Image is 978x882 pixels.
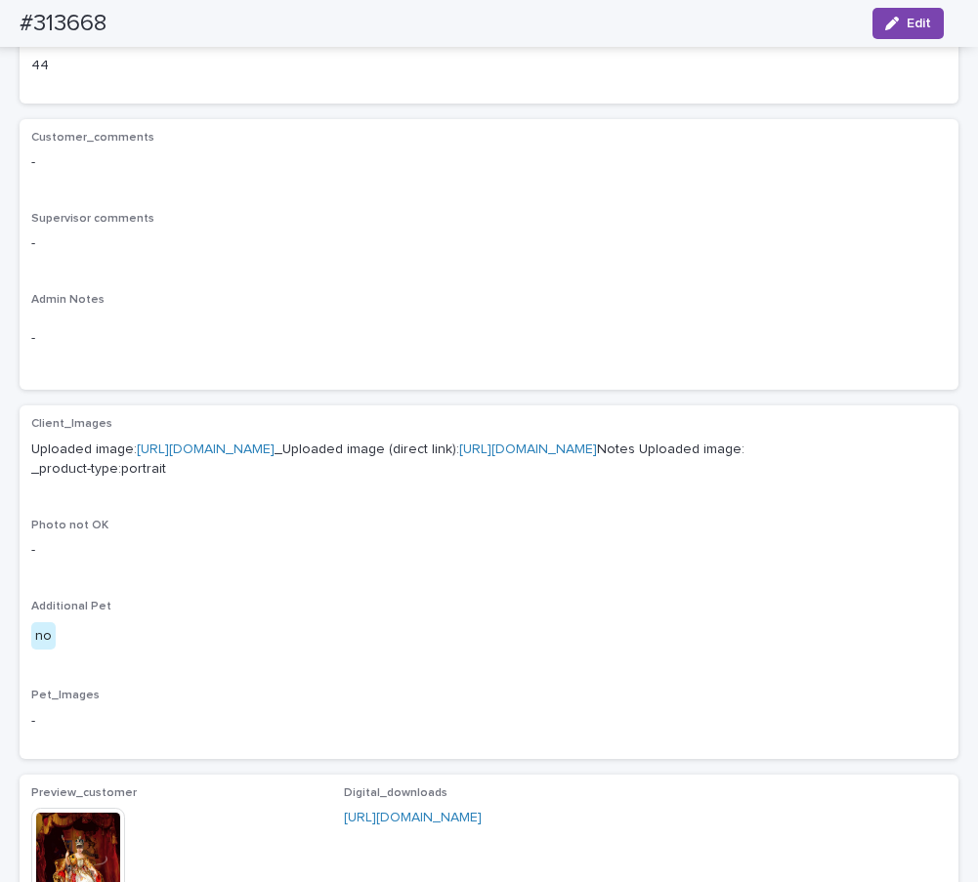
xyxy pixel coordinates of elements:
p: - [31,711,947,732]
span: Client_Images [31,418,112,430]
span: Customer_comments [31,132,154,144]
span: Additional Pet [31,601,111,612]
span: Edit [907,17,931,30]
a: [URL][DOMAIN_NAME] [344,811,482,824]
span: Admin Notes [31,294,105,306]
span: Photo not OK [31,520,108,531]
p: - [31,233,947,254]
span: Digital_downloads [344,787,447,799]
p: - [31,328,947,349]
span: Pet_Images [31,690,100,701]
div: no [31,622,56,651]
p: - [31,540,947,561]
span: Supervisor comments [31,213,154,225]
p: 44 [31,56,320,76]
button: Edit [872,8,944,39]
a: [URL][DOMAIN_NAME] [137,442,275,456]
p: - [31,152,947,173]
p: Uploaded image: _Uploaded image (direct link): Notes Uploaded image: _product-type:portrait [31,440,947,481]
span: Preview_customer [31,787,137,799]
a: [URL][DOMAIN_NAME] [459,442,597,456]
h2: #313668 [20,10,106,38]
